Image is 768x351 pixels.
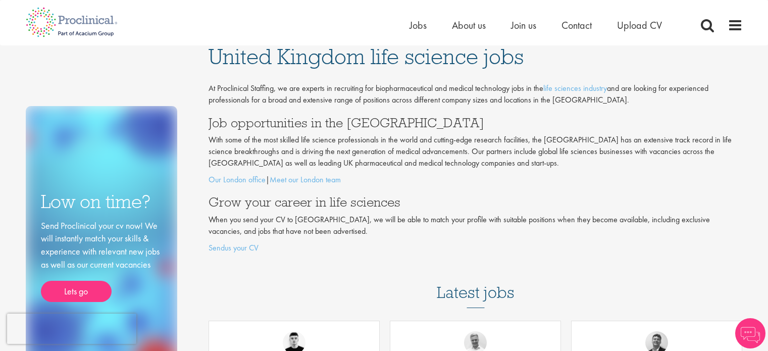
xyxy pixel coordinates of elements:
[452,19,486,32] a: About us
[209,195,743,209] h3: Grow your career in life sciences
[209,174,266,185] a: Our London office
[41,281,112,302] a: Lets go
[617,19,662,32] a: Upload CV
[561,19,592,32] a: Contact
[209,43,524,70] span: United Kingdom life science jobs
[41,192,162,212] h3: Low on time?
[511,19,536,32] a: Join us
[209,83,743,106] p: At Proclinical Staffing, we are experts in recruiting for biopharmaceutical and medical technolog...
[209,214,743,237] p: When you send your CV to [GEOGRAPHIC_DATA], we will be able to match your profile with suitable p...
[270,174,341,185] a: Meet our London team
[437,259,515,308] h3: Latest jobs
[735,318,765,348] img: Chatbot
[41,219,162,303] div: Send Proclinical your cv now! We will instantly match your skills & experience with relevant new ...
[209,116,743,129] h3: Job opportunities in the [GEOGRAPHIC_DATA]
[7,314,136,344] iframe: reCAPTCHA
[209,174,743,186] p: |
[543,83,607,93] a: life sciences industry
[409,19,427,32] a: Jobs
[209,242,259,253] a: Sendus your CV
[209,134,743,169] p: With some of the most skilled life science professionals in the world and cutting-edge research f...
